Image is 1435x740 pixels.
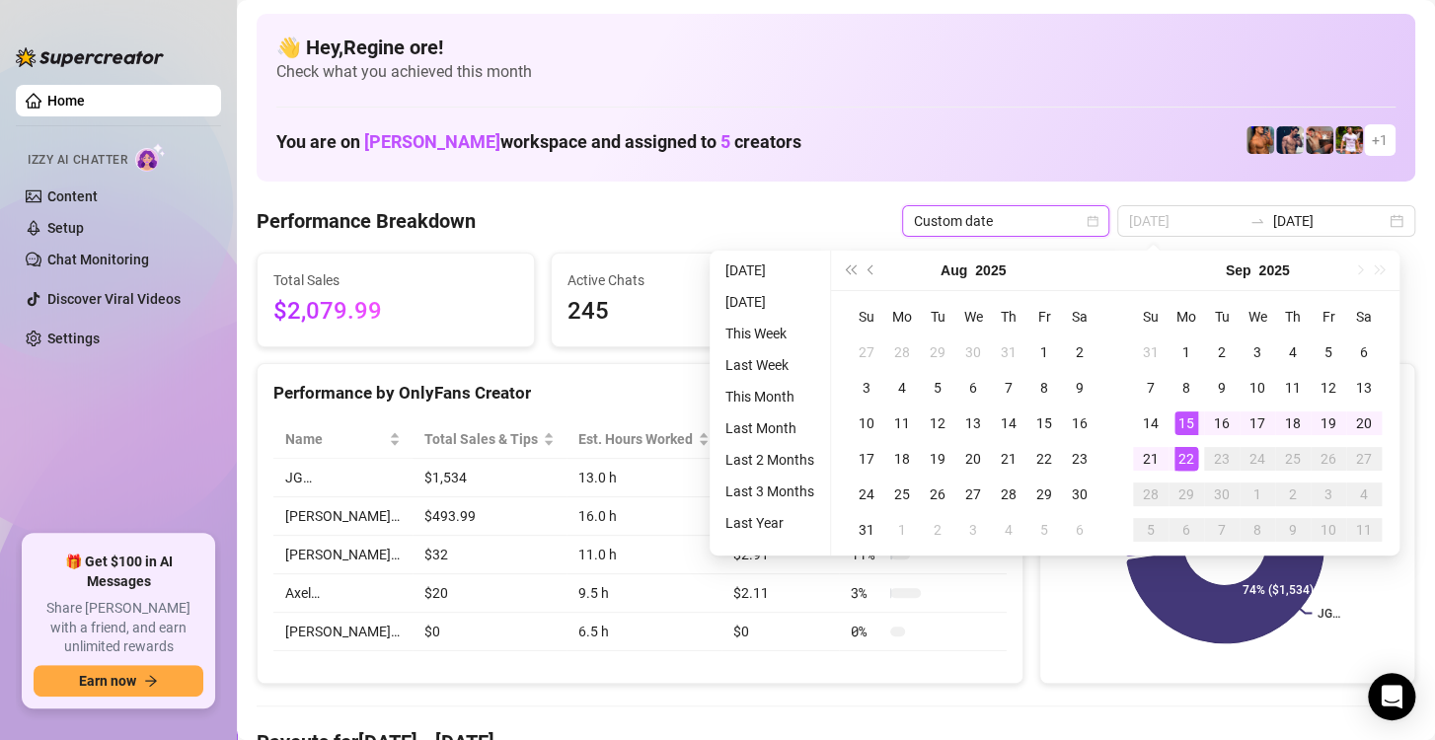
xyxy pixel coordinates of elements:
td: 2025-09-02 [920,512,955,548]
td: 2025-08-11 [884,406,920,441]
div: 6 [961,376,985,400]
td: 2025-10-11 [1346,512,1382,548]
td: 2025-08-10 [849,406,884,441]
button: Earn nowarrow-right [34,665,203,697]
td: 2025-08-13 [955,406,991,441]
div: 18 [890,447,914,471]
th: Sa [1062,299,1097,334]
td: 2025-10-01 [1240,477,1275,512]
div: 12 [1317,376,1340,400]
div: 27 [1352,447,1376,471]
div: 19 [1317,411,1340,435]
div: 5 [1317,340,1340,364]
td: 16.0 h [566,497,721,536]
td: 2025-10-06 [1169,512,1204,548]
div: 10 [855,411,878,435]
li: Last Year [717,511,822,535]
div: 5 [1139,518,1163,542]
td: 2025-08-31 [1133,334,1169,370]
div: 3 [961,518,985,542]
div: 1 [890,518,914,542]
td: JG… [273,459,413,497]
div: 30 [1210,482,1234,506]
th: Th [1275,299,1311,334]
div: 25 [890,482,914,506]
a: Chat Monitoring [47,252,149,267]
span: [PERSON_NAME] [364,131,500,152]
div: 13 [961,411,985,435]
td: 2025-08-04 [884,370,920,406]
div: 16 [1068,411,1092,435]
div: 30 [961,340,985,364]
span: Izzy AI Chatter [28,151,127,170]
td: 2025-08-30 [1062,477,1097,512]
td: 2025-09-09 [1204,370,1240,406]
span: Earn now [79,673,136,689]
div: 9 [1068,376,1092,400]
td: 2025-09-23 [1204,441,1240,477]
div: 1 [1032,340,1056,364]
div: 28 [1139,482,1163,506]
td: 2025-08-31 [849,512,884,548]
img: Osvaldo [1306,126,1333,154]
span: Total Sales [273,269,518,291]
h1: You are on workspace and assigned to creators [276,131,801,153]
td: 2025-09-01 [884,512,920,548]
th: Tu [920,299,955,334]
td: Axel… [273,574,413,613]
td: 2025-08-27 [955,477,991,512]
td: 2025-08-07 [991,370,1026,406]
td: 2025-10-05 [1133,512,1169,548]
span: 0 % [851,621,882,642]
td: 2025-09-02 [1204,334,1240,370]
a: Settings [47,331,100,346]
span: Check what you achieved this month [276,61,1396,83]
div: 2 [926,518,949,542]
div: 5 [1032,518,1056,542]
td: 2025-09-19 [1311,406,1346,441]
div: 8 [1246,518,1269,542]
div: 21 [1139,447,1163,471]
div: 2 [1281,482,1305,506]
td: 2025-08-20 [955,441,991,477]
div: 29 [1174,482,1198,506]
td: 2025-09-16 [1204,406,1240,441]
td: 2025-08-15 [1026,406,1062,441]
div: 26 [1317,447,1340,471]
th: Fr [1311,299,1346,334]
td: $0 [721,613,839,651]
td: 2025-09-04 [1275,334,1311,370]
td: 2025-09-06 [1346,334,1382,370]
div: 10 [1317,518,1340,542]
td: 6.5 h [566,613,721,651]
div: 22 [1174,447,1198,471]
td: $0 [413,613,566,651]
span: 5 [720,131,730,152]
th: Total Sales & Tips [413,420,566,459]
div: 7 [1210,518,1234,542]
th: Fr [1026,299,1062,334]
td: 2025-09-25 [1275,441,1311,477]
td: [PERSON_NAME]… [273,613,413,651]
div: 21 [997,447,1020,471]
li: [DATE] [717,259,822,282]
div: 18 [1281,411,1305,435]
td: $1,534 [413,459,566,497]
div: 6 [1352,340,1376,364]
div: 5 [926,376,949,400]
div: 30 [1068,482,1092,506]
td: 2025-09-14 [1133,406,1169,441]
div: 24 [1246,447,1269,471]
td: 2025-09-18 [1275,406,1311,441]
button: Choose a month [1226,251,1251,290]
th: Mo [884,299,920,334]
td: 2025-09-24 [1240,441,1275,477]
td: 2025-10-02 [1275,477,1311,512]
button: Previous month (PageUp) [861,251,882,290]
span: + 1 [1372,129,1388,151]
td: 2025-08-19 [920,441,955,477]
td: 2025-09-10 [1240,370,1275,406]
td: 13.0 h [566,459,721,497]
td: 2025-08-16 [1062,406,1097,441]
td: 2025-08-01 [1026,334,1062,370]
